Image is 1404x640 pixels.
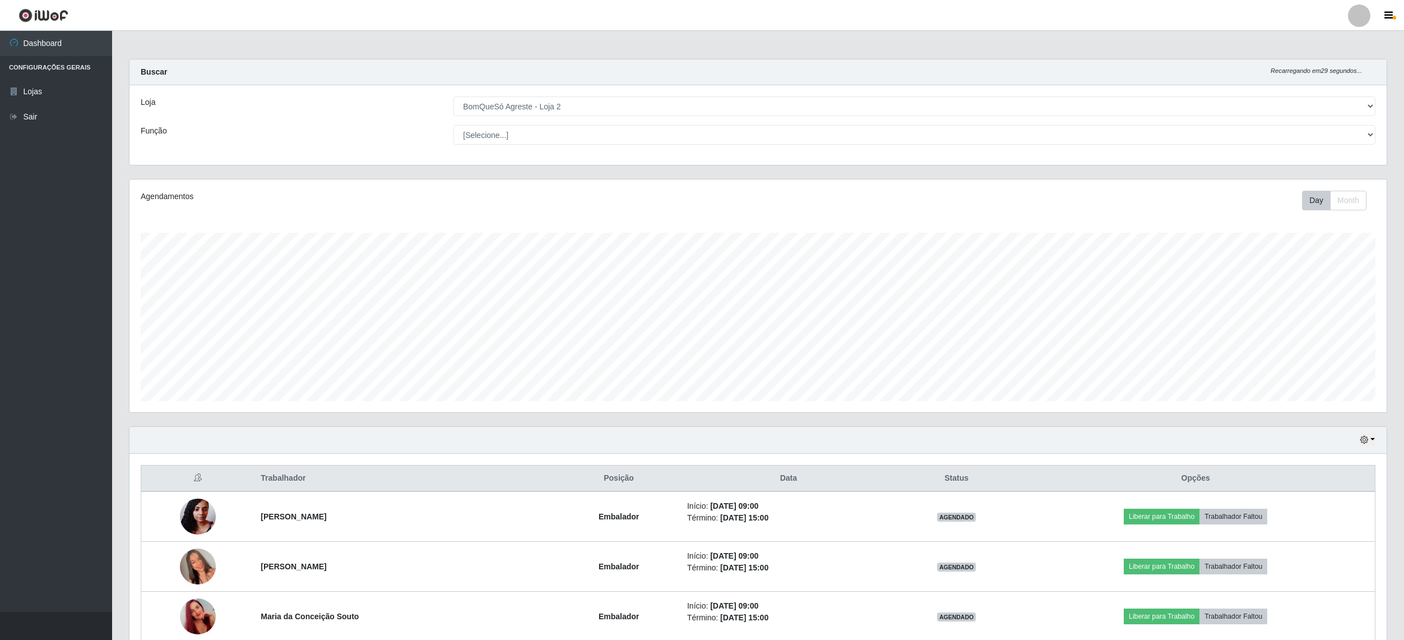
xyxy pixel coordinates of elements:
span: AGENDADO [937,563,976,572]
th: Opções [1016,466,1375,492]
label: Loja [141,96,155,108]
div: Agendamentos [141,191,645,202]
li: Início: [687,550,890,562]
strong: Maria da Conceição Souto [261,612,359,621]
th: Status [897,466,1017,492]
th: Posição [557,466,680,492]
img: 1690803599468.jpeg [180,492,216,540]
span: AGENDADO [937,613,976,621]
strong: Embalador [599,612,639,621]
label: Função [141,125,167,137]
time: [DATE] 15:00 [720,563,768,572]
button: Trabalhador Faltou [1199,509,1267,524]
strong: Buscar [141,67,167,76]
th: Data [680,466,897,492]
li: Início: [687,600,890,612]
img: 1751455620559.jpeg [180,535,216,598]
button: Day [1302,191,1331,210]
strong: [PERSON_NAME] [261,562,326,571]
strong: Embalador [599,512,639,521]
div: First group [1302,191,1366,210]
i: Recarregando em 29 segundos... [1271,67,1362,74]
time: [DATE] 09:00 [710,551,758,560]
button: Month [1330,191,1366,210]
time: [DATE] 15:00 [720,613,768,622]
li: Término: [687,562,890,574]
li: Início: [687,500,890,512]
time: [DATE] 09:00 [710,601,758,610]
button: Trabalhador Faltou [1199,559,1267,574]
li: Término: [687,512,890,524]
strong: [PERSON_NAME] [261,512,326,521]
th: Trabalhador [254,466,557,492]
time: [DATE] 09:00 [710,501,758,510]
button: Liberar para Trabalho [1124,559,1199,574]
button: Trabalhador Faltou [1199,609,1267,624]
img: CoreUI Logo [18,8,68,22]
button: Liberar para Trabalho [1124,609,1199,624]
time: [DATE] 15:00 [720,513,768,522]
li: Término: [687,612,890,624]
strong: Embalador [599,562,639,571]
button: Liberar para Trabalho [1124,509,1199,524]
span: AGENDADO [937,513,976,522]
div: Toolbar with button groups [1302,191,1375,210]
